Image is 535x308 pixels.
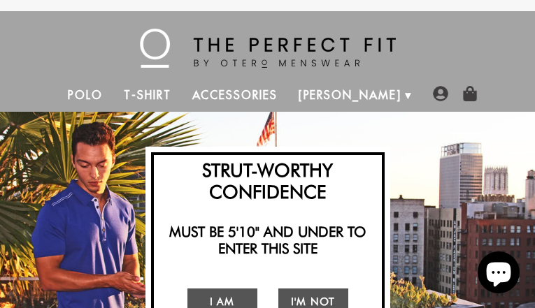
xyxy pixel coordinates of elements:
[462,86,478,101] img: shopping-bag-icon.png
[158,159,378,203] h2: Strut-Worthy Confidence
[433,86,448,101] img: user-account-icon.png
[473,251,524,297] inbox-online-store-chat: Shopify online store chat
[57,78,113,112] a: Polo
[288,78,412,112] a: [PERSON_NAME]
[140,29,396,68] img: The Perfect Fit - by Otero Menswear - Logo
[158,223,378,257] h2: Must be 5'10" and under to enter this site
[113,78,181,112] a: T-Shirt
[182,78,288,112] a: Accessories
